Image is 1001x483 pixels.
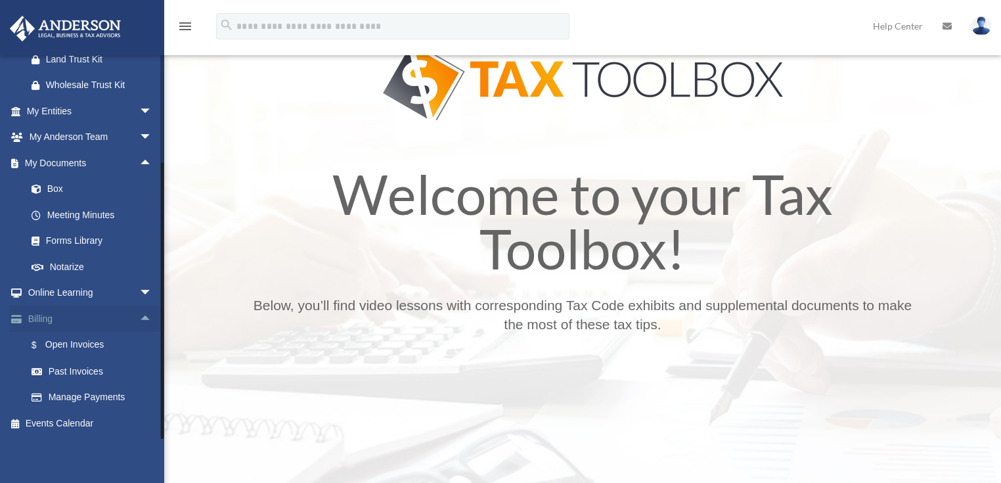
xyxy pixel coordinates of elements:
p: Below, you’ll find video lessons with corresponding Tax Code exhibits and supplemental documents ... [248,296,917,334]
img: Anderson Advisors Platinum Portal [6,16,125,41]
a: My Anderson Teamarrow_drop_down [9,124,172,150]
div: Land Trust Kit [46,51,156,68]
a: Manage Payments [18,384,172,411]
a: My Entitiesarrow_drop_down [9,98,172,124]
a: Forms Library [18,228,172,254]
span: arrow_drop_down [139,124,166,151]
i: menu [177,18,193,34]
span: arrow_drop_down [139,280,166,307]
img: User Pic [971,16,991,35]
a: Land Trust Kit [18,46,172,72]
span: arrow_drop_up [139,150,166,177]
i: search [219,18,234,32]
a: menu [177,23,193,34]
span: arrow_drop_down [139,98,166,125]
a: Billingarrow_drop_up [9,306,172,332]
a: Past Invoices [18,358,172,384]
img: Tax Tool Box Logo [383,43,783,120]
a: Online Learningarrow_drop_down [9,280,172,306]
a: Events Calendar [9,410,172,436]
a: My Documentsarrow_drop_up [9,150,172,176]
a: Notarize [18,254,172,280]
div: Wholesale Trust Kit [46,77,156,93]
a: Box [18,176,172,202]
span: arrow_drop_up [139,306,166,333]
a: $Open Invoices [18,332,172,359]
a: Wholesale Trust Kit [18,72,172,99]
a: Meeting Minutes [18,202,172,228]
span: $ [39,337,45,354]
h1: Welcome to your Tax Toolbox! [248,167,917,283]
